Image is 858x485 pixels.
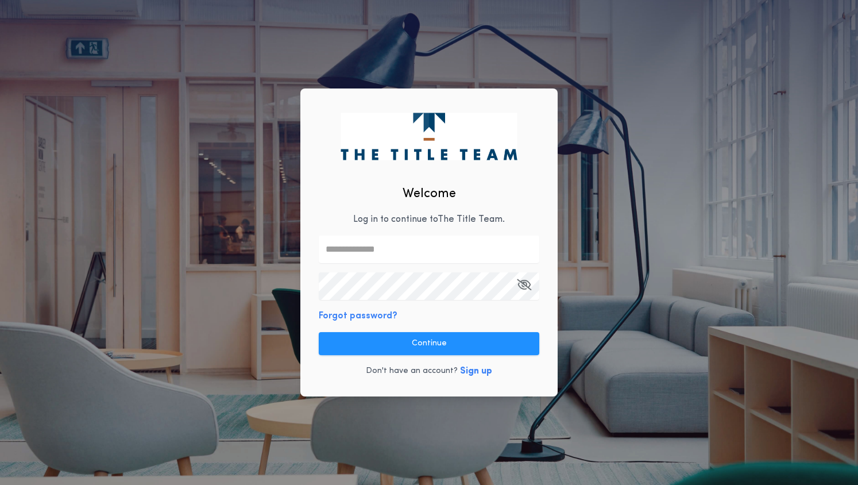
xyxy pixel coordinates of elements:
[366,365,458,377] p: Don't have an account?
[319,332,539,355] button: Continue
[341,113,517,160] img: logo
[319,309,397,323] button: Forgot password?
[403,184,456,203] h2: Welcome
[353,213,505,226] p: Log in to continue to The Title Team .
[460,364,492,378] button: Sign up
